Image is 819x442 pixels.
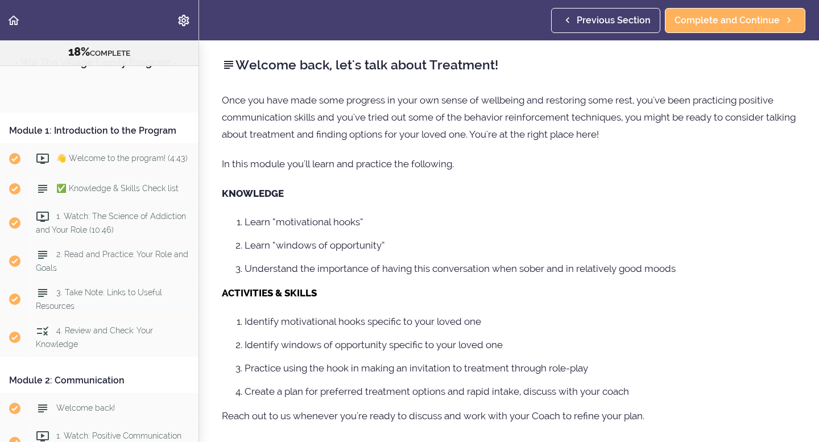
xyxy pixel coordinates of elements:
[245,263,676,274] span: Understand the importance of having this conversation when sober and in relatively good moods
[245,216,363,228] span: Learn “motivational hooks”
[222,155,796,172] p: In this module you'll learn and practice the following.
[7,14,20,27] svg: Back to course curriculum
[245,362,588,374] span: Practice using the hook in making an invitation to treatment through role-play
[177,14,191,27] svg: Settings Menu
[56,184,179,193] span: ✅ Knowledge & Skills Check list
[222,92,796,143] p: Once you have made some progress in your own sense of wellbeing and restoring some rest, you've b...
[36,250,188,272] span: 2. Read and Practice: Your Role and Goals
[56,403,115,412] span: Welcome back!
[36,212,186,234] span: 1. Watch: The Science of Addiction and Your Role (10:46)
[222,407,796,424] p: Reach out to us whenever you're ready to discuss and work with your Coach to refine your plan.
[577,14,651,27] span: Previous Section
[222,55,796,75] h2: Welcome back, let's talk about Treatment!
[222,287,317,299] strong: ACTIVITIES & SKILLS
[245,386,629,397] span: Create a plan for preferred treatment options and rapid intake, discuss with your coach
[222,188,284,199] strong: KNOWLEDGE
[675,14,780,27] span: Complete and Continue
[14,45,184,60] div: COMPLETE
[36,288,162,310] span: 3. Take Note: Links to Useful Resources
[665,8,805,33] a: Complete and Continue
[245,239,385,251] span: Learn “windows of opportunity”
[68,45,90,59] span: 18%
[245,339,503,350] span: Identify windows of opportunity specific to your loved one
[36,326,153,348] span: 4. Review and Check: Your Knowledge
[56,154,188,163] span: 👋 Welcome to the program! (4:43)
[245,316,481,327] span: Identify motivational hooks specific to your loved one
[551,8,660,33] a: Previous Section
